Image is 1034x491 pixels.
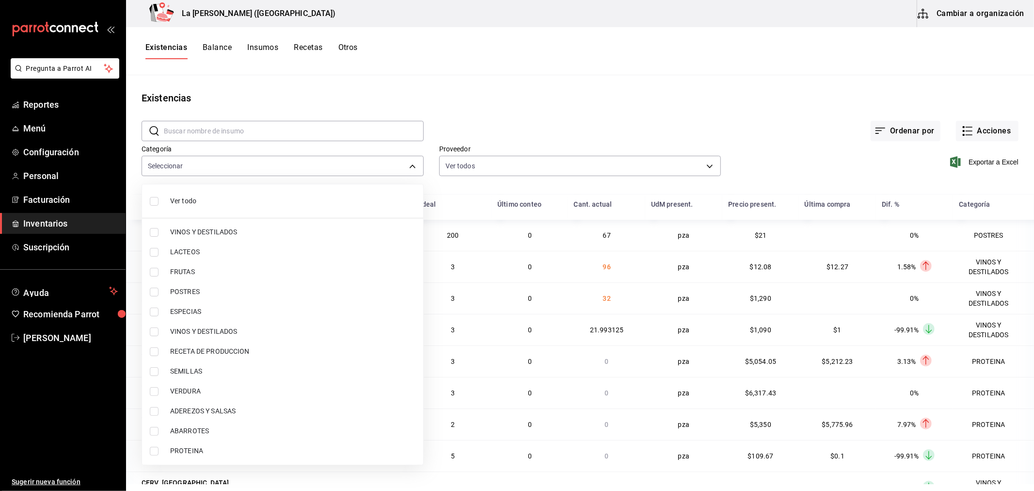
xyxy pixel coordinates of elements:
[170,386,415,396] span: VERDURA
[170,366,415,376] span: SEMILLAS
[170,426,415,436] span: ABARROTES
[170,196,415,206] span: Ver todo
[170,327,415,337] span: VINOS Y DESTILADOS
[170,307,415,317] span: ESPECIAS
[170,446,415,456] span: PROTEINA
[170,247,415,257] span: LACTEOS
[170,227,415,237] span: VINOS Y DESTILADOS
[170,287,415,297] span: POSTRES
[170,267,415,277] span: FRUTAS
[170,406,415,416] span: ADEREZOS Y SALSAS
[170,346,415,357] span: RECETA DE PRODUCCION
